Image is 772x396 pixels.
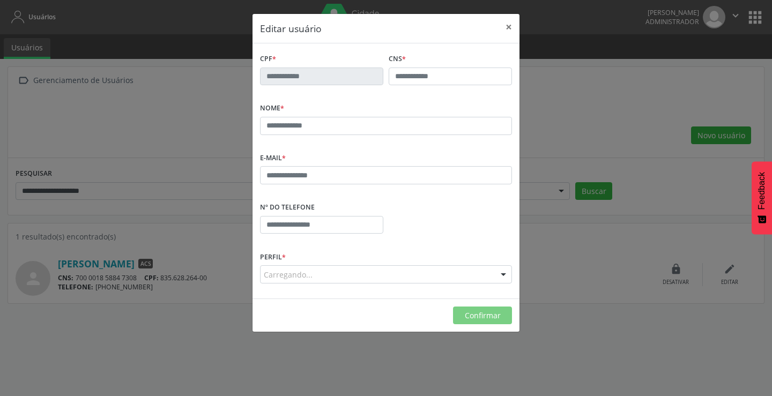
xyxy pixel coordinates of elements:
[752,161,772,234] button: Feedback - Mostrar pesquisa
[260,199,315,216] label: Nº do Telefone
[260,21,322,35] h5: Editar usuário
[389,51,406,68] label: CNS
[260,51,276,68] label: CPF
[264,269,313,280] span: Carregando...
[260,249,286,265] label: Perfil
[498,14,519,40] button: Close
[453,307,512,325] button: Confirmar
[757,172,767,210] span: Feedback
[260,150,286,167] label: E-mail
[465,310,501,320] span: Confirmar
[260,100,284,117] label: Nome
